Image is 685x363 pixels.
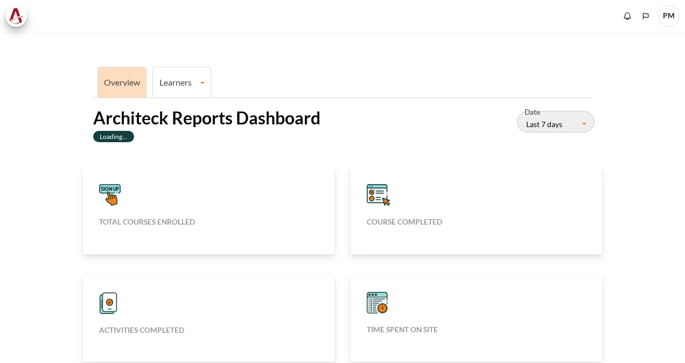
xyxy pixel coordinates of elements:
[93,107,320,129] h2: Architeck Reports Dashboard
[5,5,32,27] a: Architeck Architeck
[367,217,586,227] h5: Course completed
[9,8,24,24] img: Architeck
[93,131,135,142] label: Loading...
[638,8,654,24] button: Languages
[99,325,318,335] h5: Activities completed
[517,111,595,132] button: Last 7 days
[619,8,635,24] div: Show notification window with no new notifications
[658,5,680,27] span: PM
[658,5,680,27] a: User menu
[525,107,540,118] label: Date
[104,77,140,87] a: Overview
[153,77,211,87] a: Learners
[367,325,586,334] h5: Time Spent On Site
[99,217,318,227] h5: Total courses enrolled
